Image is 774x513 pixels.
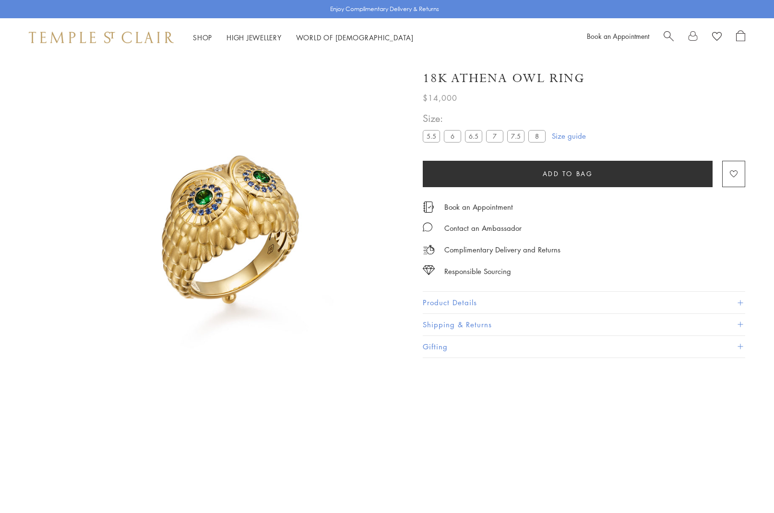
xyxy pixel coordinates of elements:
[423,265,435,275] img: icon_sourcing.svg
[193,33,212,42] a: ShopShop
[444,222,522,234] div: Contact an Ambassador
[423,202,434,213] img: icon_appointment.svg
[62,57,400,393] img: R36865-OWLTGBS
[444,244,560,256] p: Complimentary Delivery and Returns
[552,131,586,141] a: Size guide
[423,110,549,126] span: Size:
[736,30,745,45] a: Open Shopping Bag
[486,130,503,142] label: 7
[226,33,282,42] a: High JewelleryHigh Jewellery
[664,30,674,45] a: Search
[423,336,745,358] button: Gifting
[423,161,713,187] button: Add to bag
[423,314,745,335] button: Shipping & Returns
[423,130,440,142] label: 5.5
[507,130,524,142] label: 7.5
[296,33,414,42] a: World of [DEMOGRAPHIC_DATA]World of [DEMOGRAPHIC_DATA]
[423,292,745,313] button: Product Details
[423,244,435,256] img: icon_delivery.svg
[587,31,649,41] a: Book an Appointment
[29,32,174,43] img: Temple St. Clair
[193,32,414,44] nav: Main navigation
[465,130,482,142] label: 6.5
[423,222,432,232] img: MessageIcon-01_2.svg
[528,130,546,142] label: 8
[423,92,457,104] span: $14,000
[423,70,585,87] h1: 18K Athena Owl Ring
[726,468,764,503] iframe: Gorgias live chat messenger
[330,4,439,14] p: Enjoy Complimentary Delivery & Returns
[444,202,513,212] a: Book an Appointment
[712,30,722,45] a: View Wishlist
[543,168,593,179] span: Add to bag
[444,265,511,277] div: Responsible Sourcing
[444,130,461,142] label: 6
